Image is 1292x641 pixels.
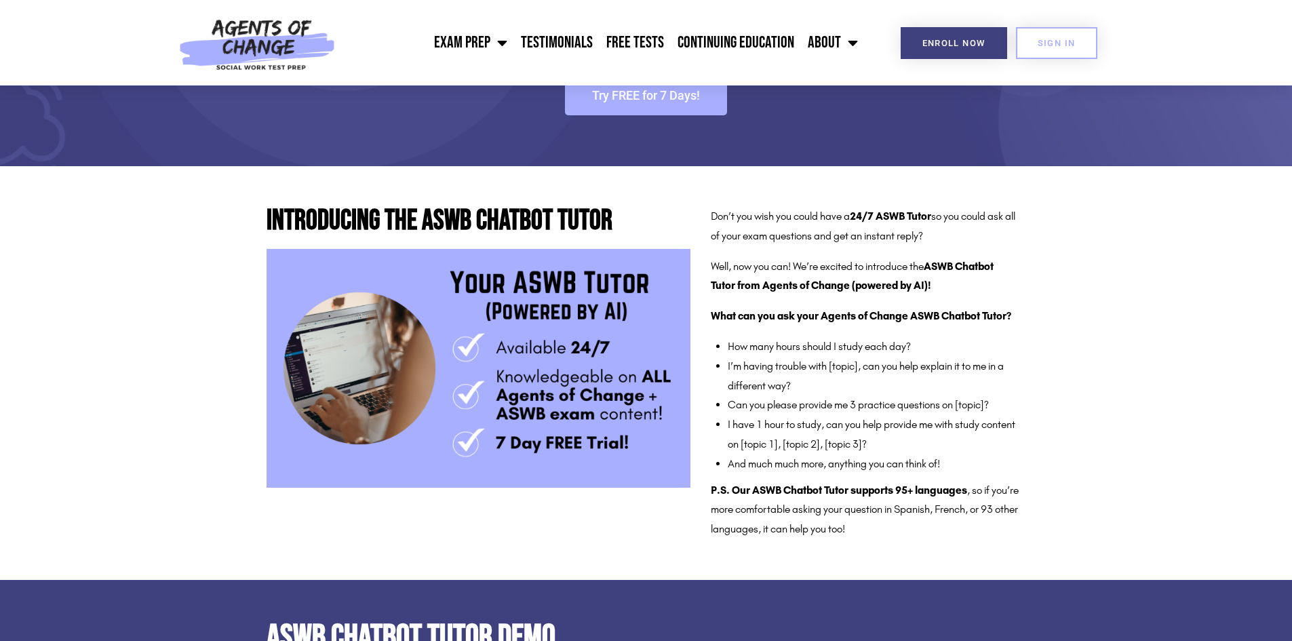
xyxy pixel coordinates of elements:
[711,257,1019,296] p: Well, now you can! We’re excited to introduce the
[850,210,931,222] strong: 24/7 ASWB Tutor
[801,26,865,60] a: About
[922,39,985,47] span: Enroll Now
[267,207,690,235] h2: Introducing the ASWB Chatbot Tutor
[427,26,514,60] a: Exam Prep
[514,26,600,60] a: Testimonials
[728,415,1019,454] li: I have 1 hour to study, can you help provide me with study content on [topic 1], [topic 2], [topi...
[728,337,1019,357] li: How many hours should I study each day?
[711,309,1011,322] strong: What can you ask your Agents of Change ASWB Chatbot Tutor?
[728,357,1019,396] li: I’m having trouble with [topic], can you help explain it to me in a different way?
[1016,27,1097,59] a: SIGN IN
[671,26,801,60] a: Continuing Education
[711,260,994,292] b: ASWB Chatbot Tutor from Agents of Change (powered by AI)!
[728,454,1019,474] li: And much much more, anything you can think of!
[711,481,1019,539] div: , so if you’re more comfortable asking your question in Spanish, French, or 93 other languages, i...
[728,395,1019,415] li: Can you please provide me 3 practice questions on [topic]?
[342,26,865,60] nav: Menu
[711,207,1019,246] p: Don’t you wish you could have a so you could ask all of your exam questions and get an instant re...
[711,484,967,497] b: P.S. Our ASWB Chatbot Tutor supports 95+ languages
[1038,39,1076,47] span: SIGN IN
[600,26,671,60] a: Free Tests
[901,27,1007,59] a: Enroll Now
[565,76,727,115] a: Try FREE for 7 Days!
[592,90,700,102] span: Try FREE for 7 Days!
